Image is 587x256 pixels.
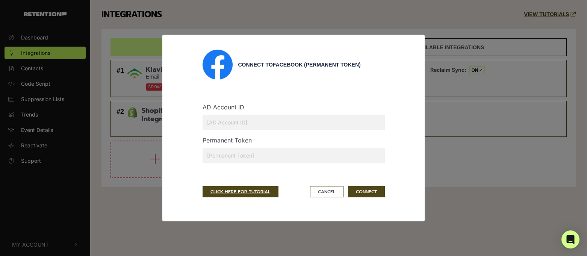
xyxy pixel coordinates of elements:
button: Cancel [310,186,343,197]
span: Facebook (Permanent Token) [273,62,361,68]
label: AD Account ID [203,103,244,112]
label: Permanent Token [203,136,252,145]
a: CLICK HERE FOR TUTORIAL [203,186,278,197]
input: [Permanent Token] [203,148,385,163]
button: CONNECT [348,186,385,197]
input: [AD Account ID] [203,115,385,130]
div: Connect to [238,61,385,69]
img: Facebook (Permanent Token) [203,50,233,80]
div: Open Intercom Messenger [561,230,579,248]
